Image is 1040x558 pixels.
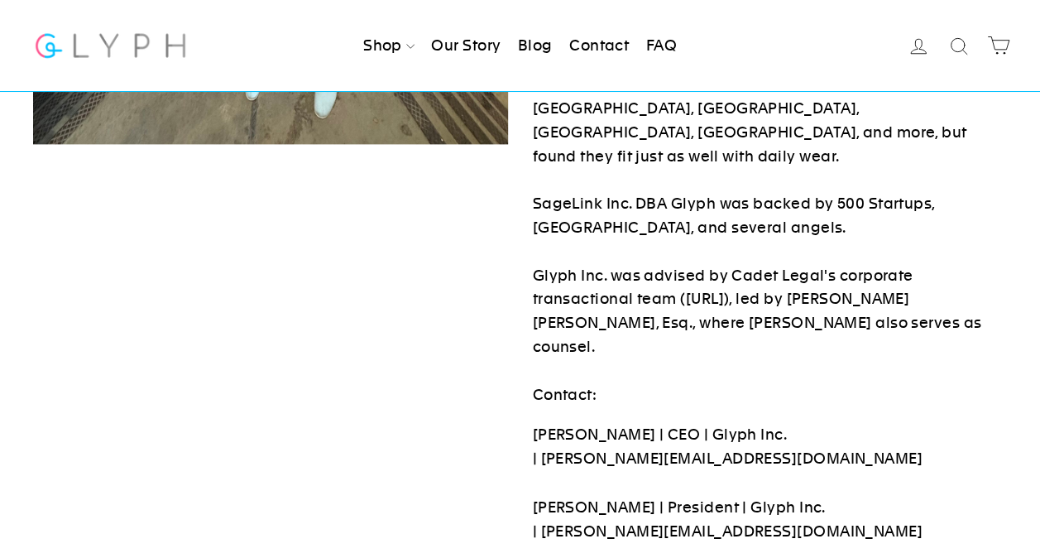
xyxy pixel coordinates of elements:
[33,23,188,67] img: Glyph
[640,27,683,64] a: FAQ
[357,27,683,64] ul: Primary
[1018,208,1040,351] iframe: Glyph - Referral program
[357,27,421,64] a: Shop
[511,27,559,64] a: Blog
[563,27,635,64] a: Contact
[424,27,507,64] a: Our Story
